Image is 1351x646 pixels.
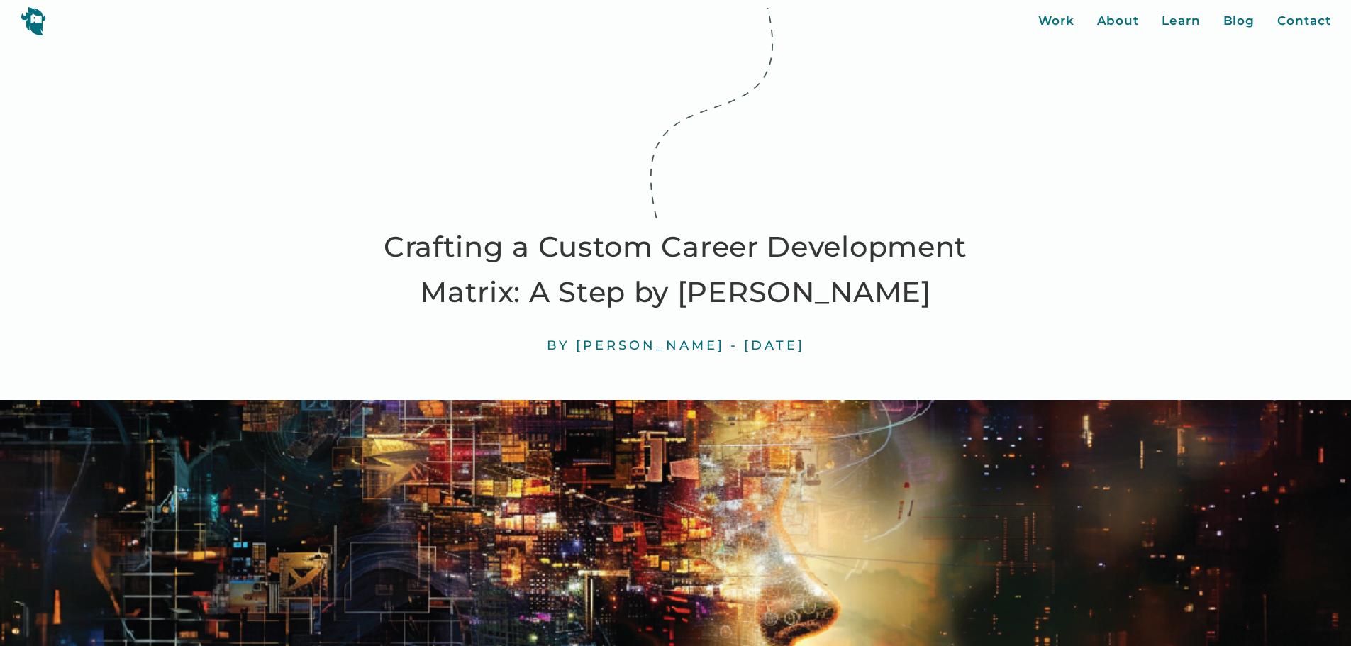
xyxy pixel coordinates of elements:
[1162,12,1201,30] a: Learn
[547,338,570,354] div: By
[21,6,46,35] img: yeti logo icon
[730,338,738,354] div: -
[357,224,995,315] h1: Crafting a Custom Career Development Matrix: A Step by [PERSON_NAME]
[1277,12,1330,30] a: Contact
[1223,12,1255,30] a: Blog
[744,338,805,354] div: [DATE]
[1038,12,1074,30] a: Work
[576,338,725,354] div: [PERSON_NAME]
[1097,12,1140,30] a: About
